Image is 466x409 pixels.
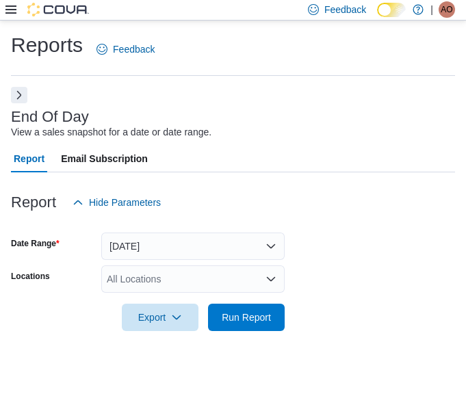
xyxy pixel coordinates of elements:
[11,194,56,211] h3: Report
[11,271,50,282] label: Locations
[324,3,366,16] span: Feedback
[101,233,285,260] button: [DATE]
[377,17,378,18] span: Dark Mode
[430,1,433,18] p: |
[113,42,155,56] span: Feedback
[130,304,190,331] span: Export
[27,3,89,16] img: Cova
[91,36,160,63] a: Feedback
[441,1,452,18] span: AO
[11,87,27,103] button: Next
[67,189,166,216] button: Hide Parameters
[11,125,211,140] div: View a sales snapshot for a date or date range.
[11,109,89,125] h3: End Of Day
[266,274,276,285] button: Open list of options
[439,1,455,18] div: A Ostash
[11,238,60,249] label: Date Range
[14,145,44,172] span: Report
[208,304,285,331] button: Run Report
[377,3,406,17] input: Dark Mode
[222,311,271,324] span: Run Report
[11,31,83,59] h1: Reports
[61,145,148,172] span: Email Subscription
[89,196,161,209] span: Hide Parameters
[122,304,198,331] button: Export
